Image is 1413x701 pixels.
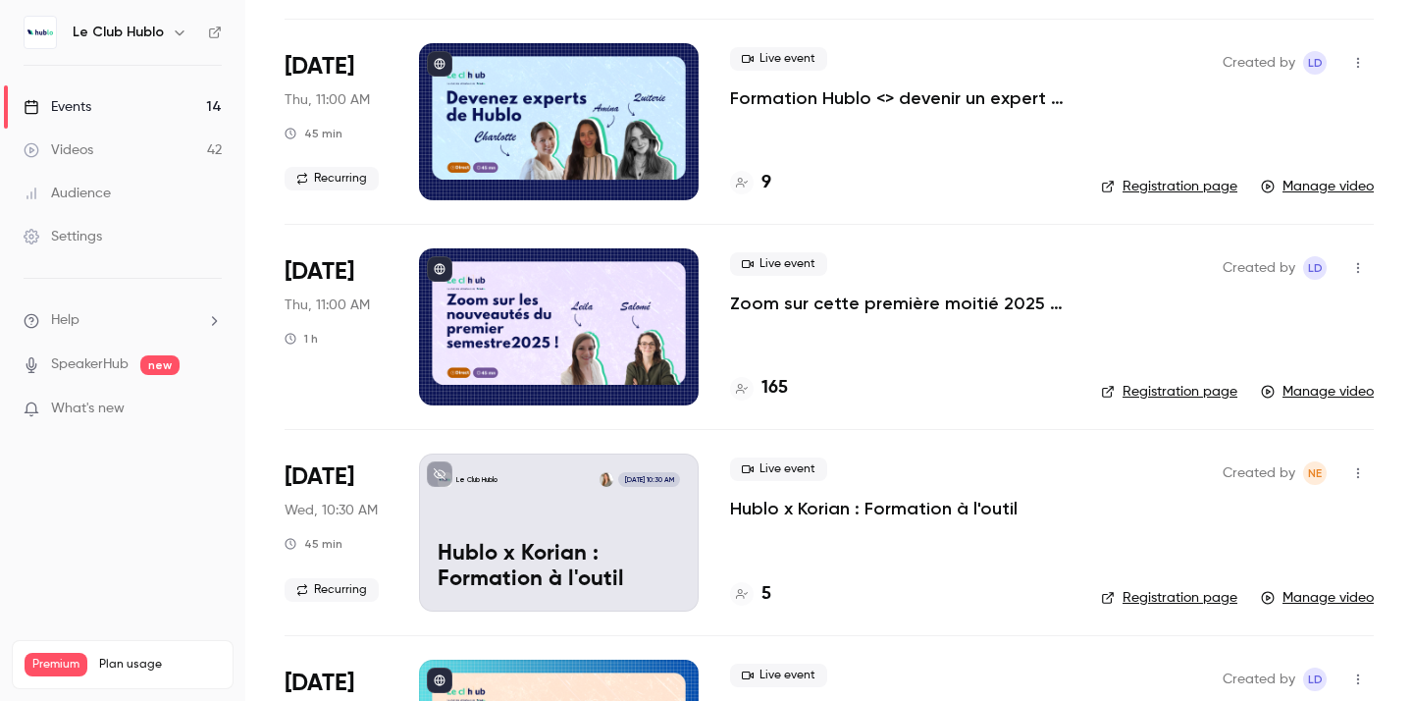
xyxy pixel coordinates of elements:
div: Events [24,97,91,117]
span: Help [51,310,79,331]
span: Leila Domec [1303,51,1327,75]
span: Thu, 11:00 AM [285,296,370,315]
span: Leila Domec [1303,668,1327,691]
span: Live event [730,252,827,276]
h4: 9 [761,170,771,196]
div: Aug 7 Thu, 11:00 AM (Europe/Paris) [285,43,388,200]
a: 165 [730,375,788,402]
a: SpeakerHub [51,354,129,375]
div: 45 min [285,126,342,141]
li: help-dropdown-opener [24,310,222,331]
span: Live event [730,47,827,71]
h4: 165 [761,375,788,402]
a: 5 [730,581,771,608]
span: Premium [25,653,87,676]
a: Manage video [1261,588,1374,608]
p: Hublo x Korian : Formation à l'outil [438,542,680,593]
a: 9 [730,170,771,196]
a: Manage video [1261,177,1374,196]
span: [DATE] [285,461,354,493]
a: Formation Hublo <> devenir un expert de la plateforme ! [730,86,1070,110]
h4: 5 [761,581,771,608]
img: Le Club Hublo [25,17,56,48]
span: Created by [1223,51,1295,75]
a: Manage video [1261,382,1374,402]
p: Le Club Hublo [456,475,497,485]
span: Live event [730,458,827,481]
span: NE [1308,461,1322,485]
iframe: Noticeable Trigger [198,401,222,418]
span: [DATE] 10:30 AM [618,472,679,486]
span: Live event [730,664,827,687]
div: Jul 24 Thu, 11:00 AM (Europe/Paris) [285,248,388,405]
span: LD [1308,668,1323,691]
span: [DATE] [285,51,354,82]
a: Registration page [1101,588,1237,608]
img: Noelia Enriquez [600,472,613,486]
div: 45 min [285,536,342,552]
div: Audience [24,184,111,203]
span: Plan usage [99,657,221,673]
div: Settings [24,227,102,246]
div: 1 h [285,331,318,347]
a: Registration page [1101,382,1237,402]
span: Created by [1223,256,1295,280]
div: Videos [24,140,93,160]
span: [DATE] [285,256,354,288]
span: Created by [1223,668,1295,691]
span: Leila Domec [1303,256,1327,280]
span: LD [1308,256,1323,280]
a: Registration page [1101,177,1237,196]
a: Zoom sur cette première moitié 2025 et les nouveautés de [PERSON_NAME] : faisons un point ! [730,292,1070,315]
span: Recurring [285,578,379,602]
a: Hublo x Korian : Formation à l'outil [730,497,1018,520]
span: LD [1308,51,1323,75]
span: Recurring [285,167,379,190]
div: Jul 9 Wed, 10:30 AM (Europe/Paris) [285,454,388,611]
span: [DATE] [285,668,354,699]
span: Thu, 11:00 AM [285,90,370,110]
span: What's new [51,399,125,419]
span: Wed, 10:30 AM [285,501,378,520]
span: new [140,355,180,375]
span: Noelia Enriquez [1303,461,1327,485]
a: Hublo x Korian : Formation à l'outilLe Club HubloNoelia Enriquez[DATE] 10:30 AMHublo x Korian : F... [419,454,699,611]
h6: Le Club Hublo [73,23,164,42]
span: Created by [1223,461,1295,485]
